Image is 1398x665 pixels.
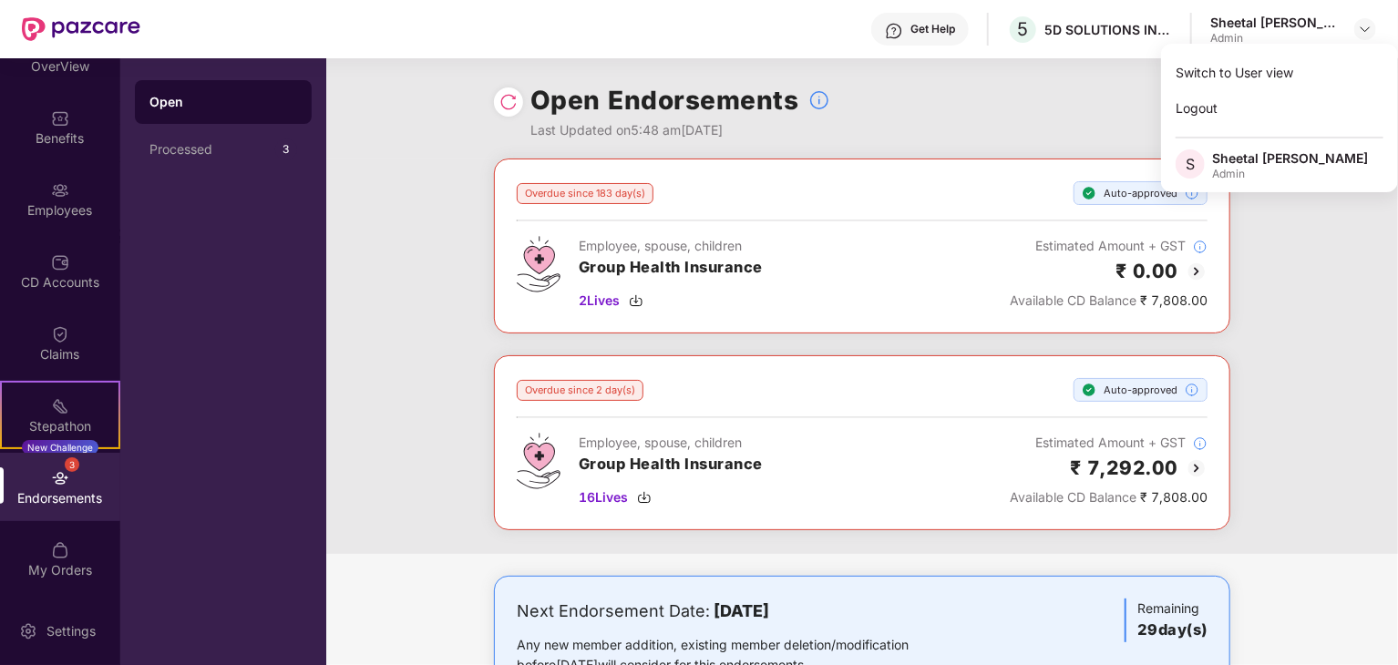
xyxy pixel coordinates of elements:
div: Employee, spouse, children [579,236,763,256]
img: svg+xml;base64,PHN2ZyBpZD0iQmFjay0yMHgyMCIgeG1sbnM9Imh0dHA6Ly93d3cudzMub3JnLzIwMDAvc3ZnIiB3aWR0aD... [1186,261,1208,282]
div: Employee, spouse, children [579,433,763,453]
img: svg+xml;base64,PHN2ZyB4bWxucz0iaHR0cDovL3d3dy53My5vcmcvMjAwMC9zdmciIHdpZHRoPSI0Ny43MTQiIGhlaWdodD... [517,236,560,292]
div: Get Help [910,22,955,36]
img: svg+xml;base64,PHN2ZyBpZD0iUmVsb2FkLTMyeDMyIiB4bWxucz0iaHR0cDovL3d3dy53My5vcmcvMjAwMC9zdmciIHdpZH... [499,93,518,111]
img: svg+xml;base64,PHN2ZyBpZD0iRW5kb3JzZW1lbnRzIiB4bWxucz0iaHR0cDovL3d3dy53My5vcmcvMjAwMC9zdmciIHdpZH... [51,469,69,487]
img: svg+xml;base64,PHN2ZyBpZD0iSW5mb18tXzMyeDMyIiBkYXRhLW5hbWU9IkluZm8gLSAzMngzMiIgeG1sbnM9Imh0dHA6Ly... [808,89,830,111]
img: svg+xml;base64,PHN2ZyBpZD0iU3RlcC1Eb25lLTE2eDE2IiB4bWxucz0iaHR0cDovL3d3dy53My5vcmcvMjAwMC9zdmciIH... [1082,383,1096,397]
img: svg+xml;base64,PHN2ZyBpZD0iRW1wbG95ZWVzIiB4bWxucz0iaHR0cDovL3d3dy53My5vcmcvMjAwMC9zdmciIHdpZHRoPS... [51,181,69,199]
div: Admin [1212,167,1368,181]
img: svg+xml;base64,PHN2ZyBpZD0iU2V0dGluZy0yMHgyMCIgeG1sbnM9Imh0dHA6Ly93d3cudzMub3JnLzIwMDAvc3ZnIiB3aW... [19,622,37,640]
div: Estimated Amount + GST [1010,236,1208,256]
div: Remaining [1125,598,1208,642]
img: svg+xml;base64,PHN2ZyBpZD0iRHJvcGRvd24tMzJ4MzIiIHhtbG5zPSJodHRwOi8vd3d3LnczLm9yZy8yMDAwL3N2ZyIgd2... [1358,22,1372,36]
img: svg+xml;base64,PHN2ZyBpZD0iTXlfT3JkZXJzIiBkYXRhLW5hbWU9Ik15IE9yZGVycyIgeG1sbnM9Imh0dHA6Ly93d3cudz... [51,541,69,559]
img: svg+xml;base64,PHN2ZyBpZD0iSW5mb18tXzMyeDMyIiBkYXRhLW5hbWU9IkluZm8gLSAzMngzMiIgeG1sbnM9Imh0dHA6Ly... [1193,436,1208,451]
div: Settings [41,622,101,640]
img: svg+xml;base64,PHN2ZyBpZD0iQ2xhaW0iIHhtbG5zPSJodHRwOi8vd3d3LnczLm9yZy8yMDAwL3N2ZyIgd2lkdGg9IjIwIi... [51,325,69,343]
h3: 29 day(s) [1137,619,1208,642]
span: S [1186,153,1195,175]
div: Sheetal [PERSON_NAME] [1212,149,1368,167]
img: svg+xml;base64,PHN2ZyBpZD0iQmVuZWZpdHMiIHhtbG5zPSJodHRwOi8vd3d3LnczLm9yZy8yMDAwL3N2ZyIgd2lkdGg9Ij... [51,109,69,128]
div: Sheetal [PERSON_NAME] [1210,14,1338,31]
div: Auto-approved [1074,181,1208,205]
img: svg+xml;base64,PHN2ZyBpZD0iSW5mb18tXzMyeDMyIiBkYXRhLW5hbWU9IkluZm8gLSAzMngzMiIgeG1sbnM9Imh0dHA6Ly... [1193,240,1208,254]
img: New Pazcare Logo [22,17,140,41]
div: Overdue since 183 day(s) [517,183,653,204]
span: 5 [1018,18,1029,40]
div: ₹ 7,808.00 [1010,291,1208,311]
div: Stepathon [2,417,118,435]
b: [DATE] [714,601,769,620]
div: 3 [275,138,297,160]
div: Logout [1161,90,1398,126]
div: Open [149,93,297,111]
img: svg+xml;base64,PHN2ZyBpZD0iQmFjay0yMHgyMCIgeG1sbnM9Imh0dHA6Ly93d3cudzMub3JnLzIwMDAvc3ZnIiB3aWR0aD... [1186,457,1208,479]
h2: ₹ 7,292.00 [1070,453,1178,483]
img: svg+xml;base64,PHN2ZyBpZD0iSW5mb18tXzMyeDMyIiBkYXRhLW5hbWU9IkluZm8gLSAzMngzMiIgeG1sbnM9Imh0dHA6Ly... [1185,383,1199,397]
div: New Challenge [22,440,98,455]
div: 3 [65,457,79,472]
div: 5D SOLUTIONS INDIA PRIVATE LIMITED [1044,21,1172,38]
div: Processed [149,142,275,157]
h3: Group Health Insurance [579,453,763,476]
div: Auto-approved [1074,378,1208,402]
div: Admin [1210,31,1338,46]
img: svg+xml;base64,PHN2ZyBpZD0iQ0RfQWNjb3VudHMiIGRhdGEtbmFtZT0iQ0QgQWNjb3VudHMiIHhtbG5zPSJodHRwOi8vd3... [51,253,69,271]
img: svg+xml;base64,PHN2ZyBpZD0iRG93bmxvYWQtMzJ4MzIiIHhtbG5zPSJodHRwOi8vd3d3LnczLm9yZy8yMDAwL3N2ZyIgd2... [637,490,652,505]
div: Next Endorsement Date: [517,598,966,624]
img: svg+xml;base64,PHN2ZyBpZD0iU3RlcC1Eb25lLTE2eDE2IiB4bWxucz0iaHR0cDovL3d3dy53My5vcmcvMjAwMC9zdmciIH... [1082,186,1096,200]
img: svg+xml;base64,PHN2ZyBpZD0iSGVscC0zMngzMiIgeG1sbnM9Imh0dHA6Ly93d3cudzMub3JnLzIwMDAvc3ZnIiB3aWR0aD... [885,22,903,40]
img: svg+xml;base64,PHN2ZyB4bWxucz0iaHR0cDovL3d3dy53My5vcmcvMjAwMC9zdmciIHdpZHRoPSIyMSIgaGVpZ2h0PSIyMC... [51,397,69,415]
span: Available CD Balance [1010,489,1136,505]
div: Estimated Amount + GST [1010,433,1208,453]
h1: Open Endorsements [530,80,799,120]
img: svg+xml;base64,PHN2ZyB4bWxucz0iaHR0cDovL3d3dy53My5vcmcvMjAwMC9zdmciIHdpZHRoPSI0Ny43MTQiIGhlaWdodD... [517,433,560,489]
img: svg+xml;base64,PHN2ZyBpZD0iRG93bmxvYWQtMzJ4MzIiIHhtbG5zPSJodHRwOi8vd3d3LnczLm9yZy8yMDAwL3N2ZyIgd2... [629,293,643,308]
span: Available CD Balance [1010,292,1136,308]
span: 16 Lives [579,487,628,507]
h3: Group Health Insurance [579,256,763,280]
h2: ₹ 0.00 [1115,256,1178,286]
div: Last Updated on 5:48 am[DATE] [530,120,830,140]
div: ₹ 7,808.00 [1010,487,1208,507]
span: 2 Lives [579,291,620,311]
div: Overdue since 2 day(s) [517,380,643,401]
div: Switch to User view [1161,55,1398,90]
